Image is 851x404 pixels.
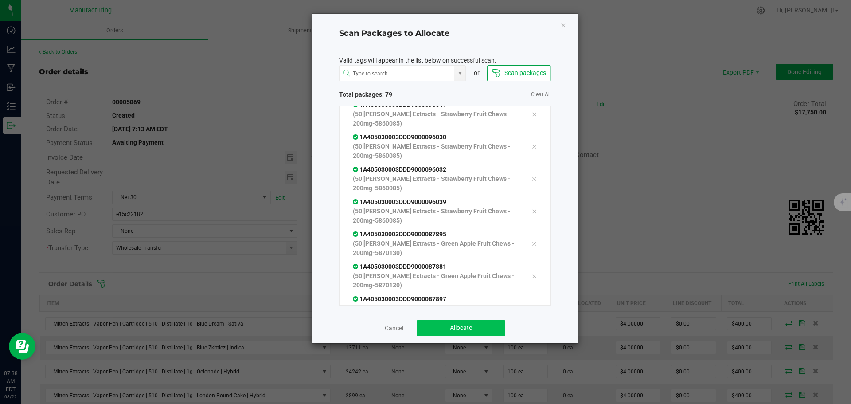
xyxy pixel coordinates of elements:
[525,303,543,314] div: Remove tag
[9,333,35,360] iframe: Resource center
[353,133,359,141] span: In Sync
[353,271,519,290] p: (50 [PERSON_NAME] Extracts - Green Apple Fruit Chews - 200mg-5870130)
[339,90,445,99] span: Total packages: 79
[353,198,446,205] span: 1A405030003DDD9000096039
[353,142,519,161] p: (50 [PERSON_NAME] Extracts - Strawberry Fruit Chews - 200mg-5860085)
[417,320,505,336] button: Allocate
[531,91,551,98] a: Clear All
[353,133,446,141] span: 1A405030003DDD9000096030
[353,263,359,270] span: In Sync
[353,207,519,225] p: (50 [PERSON_NAME] Extracts - Strawberry Fruit Chews - 200mg-5860085)
[450,324,472,331] span: Allocate
[353,304,519,322] p: (50 [PERSON_NAME] Extracts - Green Apple Fruit Chews - 200mg-5870130)
[525,271,543,281] div: Remove tag
[525,109,543,119] div: Remove tag
[353,198,359,205] span: In Sync
[385,324,403,333] a: Cancel
[353,239,519,258] p: (50 [PERSON_NAME] Extracts - Green Apple Fruit Chews - 200mg-5870130)
[560,20,566,30] button: Close
[487,65,550,81] button: Scan packages
[339,56,496,65] span: Valid tags will appear in the list below on successful scan.
[525,206,543,216] div: Remove tag
[525,141,543,152] div: Remove tag
[353,101,359,108] span: In Sync
[353,263,446,270] span: 1A405030003DDD9000087881
[353,166,359,173] span: In Sync
[353,295,359,302] span: In Sync
[339,28,551,39] h4: Scan Packages to Allocate
[525,238,543,249] div: Remove tag
[466,68,487,78] div: or
[340,66,455,82] input: NO DATA FOUND
[353,231,359,238] span: In Sync
[353,101,446,108] span: 1A405030003DDD9000096041
[525,173,543,184] div: Remove tag
[353,174,519,193] p: (50 [PERSON_NAME] Extracts - Strawberry Fruit Chews - 200mg-5860085)
[353,295,446,302] span: 1A405030003DDD9000087897
[353,166,446,173] span: 1A405030003DDD9000096032
[353,110,519,128] p: (50 [PERSON_NAME] Extracts - Strawberry Fruit Chews - 200mg-5860085)
[353,231,446,238] span: 1A405030003DDD9000087895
